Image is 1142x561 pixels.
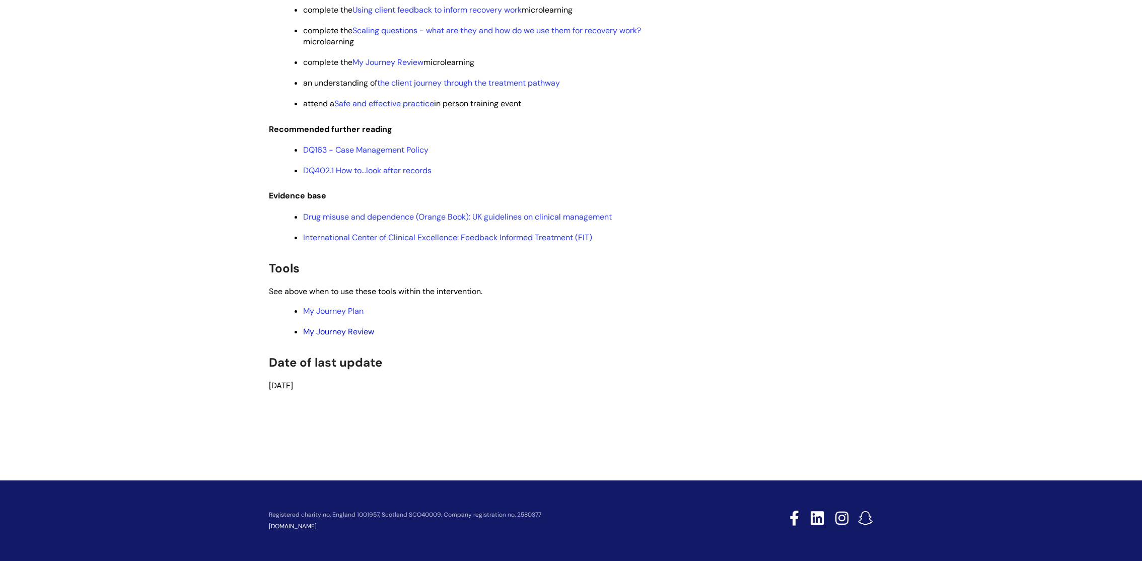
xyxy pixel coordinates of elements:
[269,512,718,518] p: Registered charity no. England 1001957, Scotland SCO40009. Company registration no. 2580377
[303,232,592,243] a: International Center of Clinical Excellence: Feedback Informed Treatment (FIT)
[377,78,560,88] a: the client journey through the treatment pathway
[303,165,432,176] a: DQ402.1 How to…look after records
[303,57,474,67] span: complete the microlearning
[269,286,482,297] span: See above when to use these tools within the intervention.
[269,190,326,201] span: Evidence base
[303,145,429,155] a: DQ163 - Case Management Policy
[334,98,434,109] a: Safe and effective practice
[269,124,392,134] span: Recommended further reading
[269,260,300,276] span: Tools
[352,25,641,36] a: Scaling questions - what are they and how do we use them for recovery work?
[303,98,521,109] span: attend a in person training event
[303,5,573,15] span: complete the microlearning
[269,522,317,530] a: [DOMAIN_NAME]
[303,78,562,88] span: an understanding of
[303,212,612,222] a: Drug misuse and dependence (Orange Book): UK guidelines on clinical management
[352,5,522,15] a: Using client feedback to inform recovery work
[269,355,382,370] span: Date of last update
[352,57,423,67] a: My Journey Review
[303,25,641,47] span: complete the microlearning
[303,306,364,316] a: My Journey Plan
[269,380,293,391] span: [DATE]
[303,326,374,337] a: My Journey Review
